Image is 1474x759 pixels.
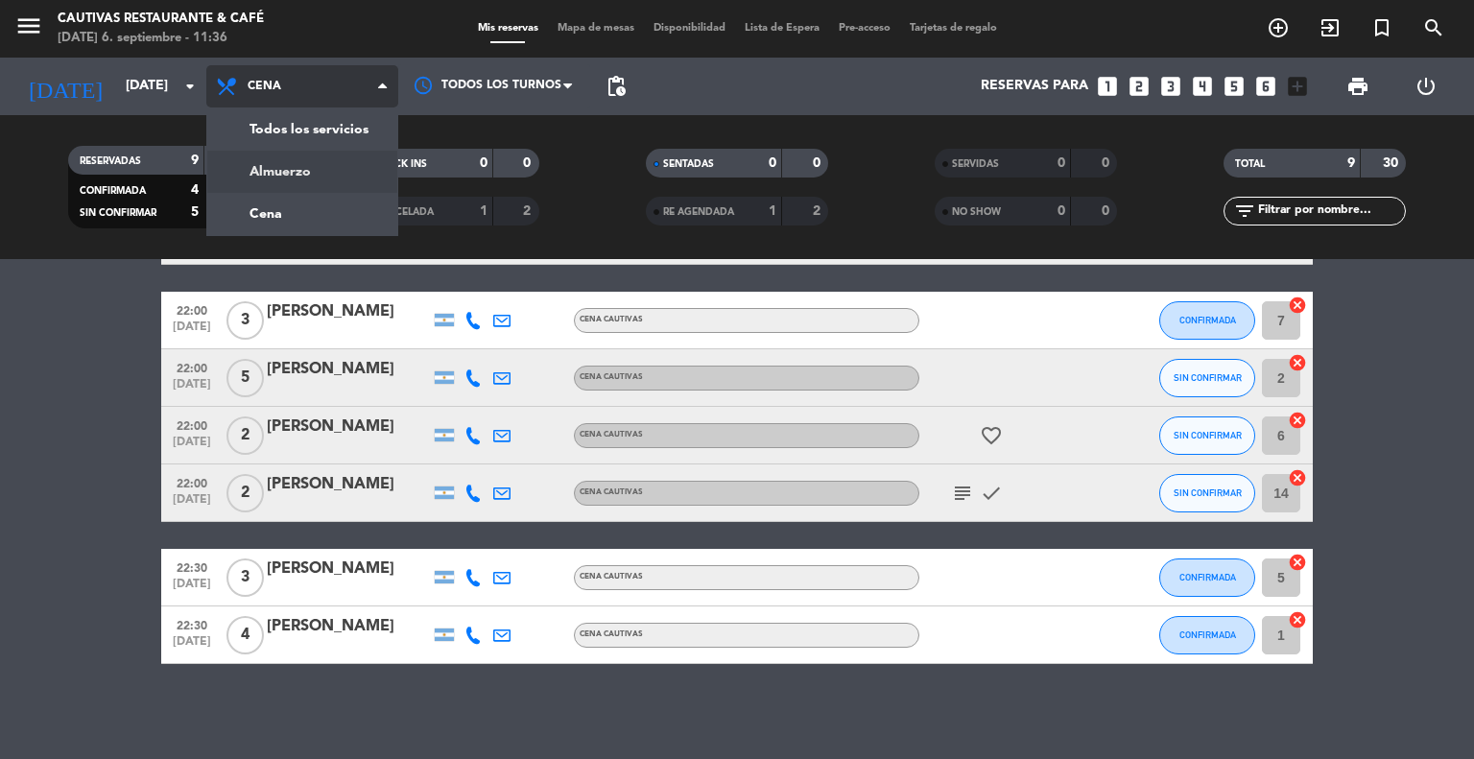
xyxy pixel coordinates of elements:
[480,204,487,218] strong: 1
[191,154,199,167] strong: 9
[580,373,643,381] span: Cena Cautivas
[58,29,264,48] div: [DATE] 6. septiembre - 11:36
[1288,411,1307,430] i: cancel
[580,488,643,496] span: Cena Cautivas
[168,493,216,515] span: [DATE]
[267,299,430,324] div: [PERSON_NAME]
[1174,372,1242,383] span: SIN CONFIRMAR
[1058,204,1065,218] strong: 0
[813,156,824,170] strong: 0
[1179,629,1236,640] span: CONFIRMADA
[829,23,900,34] span: Pre-acceso
[1391,58,1460,115] div: LOG OUT
[168,298,216,320] span: 22:00
[548,23,644,34] span: Mapa de mesas
[523,156,535,170] strong: 0
[226,558,264,597] span: 3
[267,357,430,382] div: [PERSON_NAME]
[1127,74,1152,99] i: looks_two
[267,415,430,439] div: [PERSON_NAME]
[168,356,216,378] span: 22:00
[248,80,281,93] span: Cena
[168,436,216,458] span: [DATE]
[1174,430,1242,440] span: SIN CONFIRMAR
[207,151,397,193] a: Almuerzo
[1288,468,1307,487] i: cancel
[207,108,397,151] a: Todos los servicios
[952,207,1001,217] span: NO SHOW
[1253,74,1278,99] i: looks_6
[374,207,434,217] span: CANCELADA
[735,23,829,34] span: Lista de Espera
[58,10,264,29] div: Cautivas Restaurante & Café
[207,193,397,235] a: Cena
[1288,296,1307,315] i: cancel
[468,23,548,34] span: Mis reservas
[952,159,999,169] span: SERVIDAS
[1233,200,1256,223] i: filter_list
[981,79,1088,94] span: Reservas para
[980,482,1003,505] i: check
[1159,416,1255,455] button: SIN CONFIRMAR
[267,472,430,497] div: [PERSON_NAME]
[1370,16,1393,39] i: turned_in_not
[1158,74,1183,99] i: looks_3
[226,359,264,397] span: 5
[1347,156,1355,170] strong: 9
[226,416,264,455] span: 2
[644,23,735,34] span: Disponibilidad
[1159,359,1255,397] button: SIN CONFIRMAR
[605,75,628,98] span: pending_actions
[1288,553,1307,572] i: cancel
[1159,474,1255,512] button: SIN CONFIRMAR
[580,630,643,638] span: Cena Cautivas
[1222,74,1247,99] i: looks_5
[1256,201,1405,222] input: Filtrar por nombre...
[1422,16,1445,39] i: search
[1102,156,1113,170] strong: 0
[900,23,1007,34] span: Tarjetas de regalo
[1159,301,1255,340] button: CONFIRMADA
[14,12,43,40] i: menu
[980,424,1003,447] i: favorite_border
[267,614,430,639] div: [PERSON_NAME]
[1383,156,1402,170] strong: 30
[226,616,264,654] span: 4
[191,183,199,197] strong: 4
[1288,610,1307,629] i: cancel
[813,204,824,218] strong: 2
[480,156,487,170] strong: 0
[1285,74,1310,99] i: add_box
[951,482,974,505] i: subject
[267,557,430,581] div: [PERSON_NAME]
[168,556,216,578] span: 22:30
[168,578,216,600] span: [DATE]
[80,208,156,218] span: SIN CONFIRMAR
[1159,616,1255,654] button: CONFIRMADA
[1319,16,1342,39] i: exit_to_app
[168,635,216,657] span: [DATE]
[523,204,535,218] strong: 2
[80,186,146,196] span: CONFIRMADA
[663,159,714,169] span: SENTADAS
[769,204,776,218] strong: 1
[1190,74,1215,99] i: looks_4
[1415,75,1438,98] i: power_settings_new
[580,431,643,439] span: Cena Cautivas
[14,12,43,47] button: menu
[226,474,264,512] span: 2
[168,414,216,436] span: 22:00
[1288,353,1307,372] i: cancel
[374,159,427,169] span: CHECK INS
[191,205,199,219] strong: 5
[226,301,264,340] span: 3
[1159,558,1255,597] button: CONFIRMADA
[80,156,141,166] span: RESERVADAS
[14,65,116,107] i: [DATE]
[168,320,216,343] span: [DATE]
[168,471,216,493] span: 22:00
[1267,16,1290,39] i: add_circle_outline
[168,378,216,400] span: [DATE]
[178,75,202,98] i: arrow_drop_down
[1174,487,1242,498] span: SIN CONFIRMAR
